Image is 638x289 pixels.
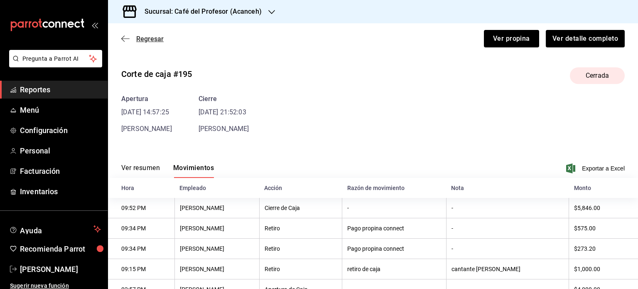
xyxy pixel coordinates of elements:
[20,165,101,177] span: Facturación
[569,239,638,259] th: $273.20
[259,178,342,198] th: Acción
[174,218,259,239] th: [PERSON_NAME]
[20,104,101,116] span: Menú
[446,198,569,218] th: -
[446,239,569,259] th: -
[484,30,539,47] button: Ver propina
[20,224,90,234] span: Ayuda
[569,218,638,239] th: $575.00
[6,60,102,69] a: Pregunta a Parrot AI
[22,54,89,63] span: Pregunta a Parrot AI
[108,218,174,239] th: 09:34 PM
[20,186,101,197] span: Inventarios
[446,178,569,198] th: Nota
[342,259,447,279] th: retiro de caja
[20,264,101,275] span: [PERSON_NAME]
[174,178,259,198] th: Empleado
[259,218,342,239] th: Retiro
[138,7,262,17] h3: Sucursal: Café del Profesor (Acanceh)
[108,239,174,259] th: 09:34 PM
[136,35,164,43] span: Regresar
[174,239,259,259] th: [PERSON_NAME]
[121,164,214,178] div: navigation tabs
[108,178,174,198] th: Hora
[20,243,101,254] span: Recomienda Parrot
[199,107,249,117] time: [DATE] 21:52:03
[569,259,638,279] th: $1,000.00
[91,22,98,28] button: open_drawer_menu
[121,94,172,104] div: Apertura
[342,218,447,239] th: Pago propina connect
[121,68,192,80] div: Corte de caja #195
[259,259,342,279] th: Retiro
[342,178,447,198] th: Razón de movimiento
[259,198,342,218] th: Cierre de Caja
[342,198,447,218] th: -
[121,164,160,178] button: Ver resumen
[199,125,249,133] span: [PERSON_NAME]
[20,125,101,136] span: Configuración
[9,50,102,67] button: Pregunta a Parrot AI
[121,107,172,117] time: [DATE] 14:57:25
[446,259,569,279] th: cantante [PERSON_NAME]
[546,30,625,47] button: Ver detalle completo
[569,198,638,218] th: $5,846.00
[20,145,101,156] span: Personal
[568,163,625,173] button: Exportar a Excel
[259,239,342,259] th: Retiro
[173,164,214,178] button: Movimientos
[20,84,101,95] span: Reportes
[446,218,569,239] th: -
[569,178,638,198] th: Monto
[174,259,259,279] th: [PERSON_NAME]
[121,35,164,43] button: Regresar
[108,259,174,279] th: 09:15 PM
[121,125,172,133] span: [PERSON_NAME]
[199,94,249,104] div: Cierre
[342,239,447,259] th: Pago propina connect
[581,71,614,81] span: Cerrada
[108,198,174,218] th: 09:52 PM
[174,198,259,218] th: [PERSON_NAME]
